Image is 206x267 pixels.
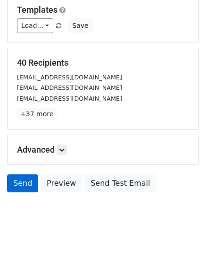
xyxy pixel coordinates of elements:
small: [EMAIL_ADDRESS][DOMAIN_NAME] [17,74,122,81]
a: +37 more [17,108,57,120]
small: [EMAIL_ADDRESS][DOMAIN_NAME] [17,95,122,102]
h5: 40 Recipients [17,58,189,68]
a: Templates [17,5,58,15]
iframe: Chat Widget [159,222,206,267]
small: [EMAIL_ADDRESS][DOMAIN_NAME] [17,84,122,91]
button: Save [68,18,92,33]
div: 聊天小组件 [159,222,206,267]
a: Send [7,174,38,192]
a: Load... [17,18,53,33]
h5: Advanced [17,145,189,155]
a: Send Test Email [84,174,156,192]
a: Preview [41,174,82,192]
